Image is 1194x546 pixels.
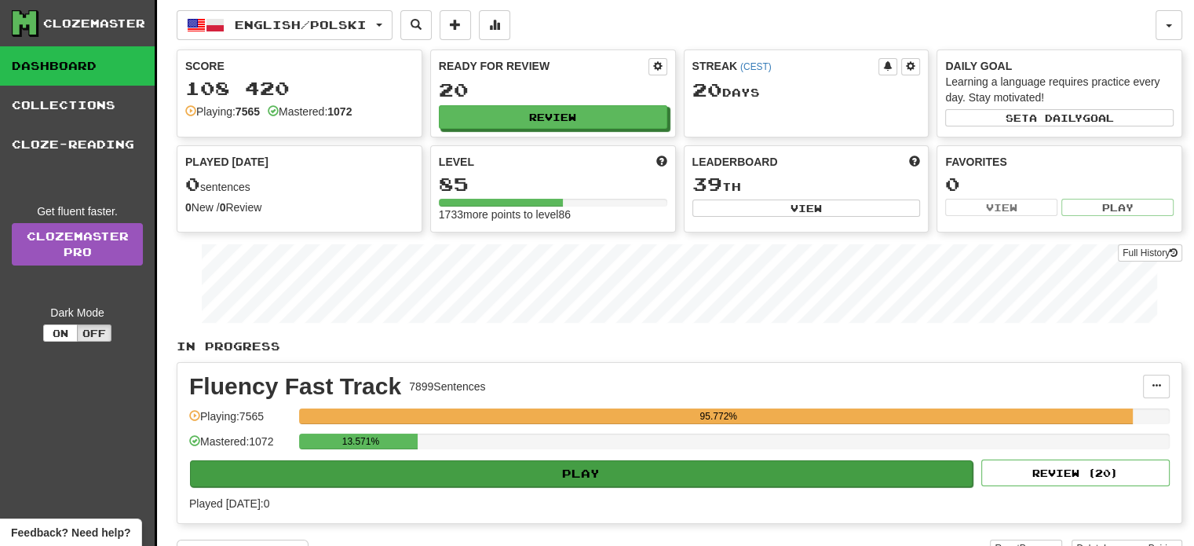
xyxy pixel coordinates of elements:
[945,199,1057,216] button: View
[12,305,143,321] div: Dark Mode
[185,200,414,215] div: New / Review
[304,434,417,449] div: 13.571%
[177,339,1182,354] p: In Progress
[77,324,111,342] button: Off
[235,18,367,31] span: English / Polski
[439,105,667,129] button: Review
[439,154,474,170] span: Level
[439,80,667,100] div: 20
[400,10,432,40] button: Search sentences
[185,201,192,214] strong: 0
[12,223,143,266] a: ClozemasterPro
[185,173,200,195] span: 0
[945,74,1174,105] div: Learning a language requires practice every day. Stay motivated!
[185,154,268,170] span: Played [DATE]
[1061,199,1174,216] button: Play
[185,104,260,119] div: Playing:
[909,154,920,170] span: This week in points, UTC
[945,174,1174,194] div: 0
[439,207,667,222] div: 1733 more points to level 86
[177,10,393,40] button: English/Polski
[656,154,667,170] span: Score more points to level up
[185,58,414,74] div: Score
[268,104,352,119] div: Mastered:
[692,154,778,170] span: Leaderboard
[692,173,722,195] span: 39
[189,409,291,434] div: Playing: 7565
[439,58,648,74] div: Ready for Review
[439,174,667,194] div: 85
[304,409,1133,424] div: 95.772%
[981,460,1170,486] button: Review (20)
[692,80,921,101] div: Day s
[1029,112,1083,123] span: a daily
[1118,244,1182,262] button: Full History
[12,203,143,219] div: Get fluent faster.
[692,79,722,101] span: 20
[220,201,226,214] strong: 0
[189,375,401,398] div: Fluency Fast Track
[190,460,973,487] button: Play
[185,79,414,98] div: 108 420
[740,61,772,72] a: (CEST)
[189,497,269,510] span: Played [DATE]: 0
[189,434,291,460] div: Mastered: 1072
[43,16,145,31] div: Clozemaster
[327,105,352,118] strong: 1072
[479,10,510,40] button: More stats
[692,174,921,195] div: th
[692,200,921,217] button: View
[236,105,260,118] strong: 7565
[43,324,78,342] button: On
[945,58,1174,74] div: Daily Goal
[11,525,130,541] span: Open feedback widget
[945,154,1174,170] div: Favorites
[440,10,471,40] button: Add sentence to collection
[692,58,879,74] div: Streak
[945,109,1174,126] button: Seta dailygoal
[185,174,414,195] div: sentences
[409,379,485,394] div: 7899 Sentences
